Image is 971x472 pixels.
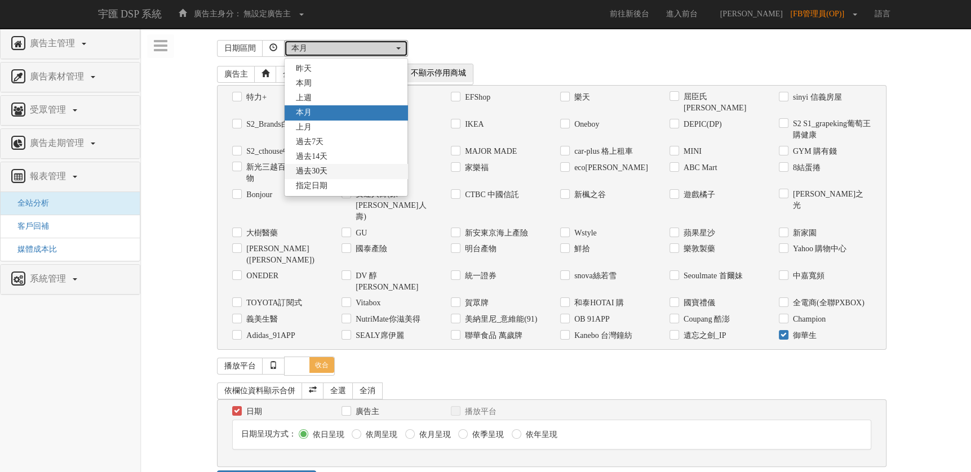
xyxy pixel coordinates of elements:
[681,146,702,157] label: MINI
[296,107,312,118] span: 本月
[291,43,394,54] div: 本月
[27,171,72,181] span: 報表管理
[243,406,262,417] label: 日期
[353,243,387,255] label: 國泰產險
[462,119,484,130] label: IKEA
[462,243,496,255] label: 明台產物
[9,35,131,53] a: 廣告主管理
[790,314,826,325] label: Champion
[462,228,528,239] label: 新安東京海上產險
[9,101,131,119] a: 受眾管理
[353,297,380,309] label: Vitabox
[243,146,314,157] label: S2_cthouse中信房屋
[462,314,537,325] label: 美納里尼_意維能(91)
[681,297,715,309] label: 國寶禮儀
[416,429,451,440] label: 依月呈現
[363,429,397,440] label: 依周呈現
[790,243,846,255] label: Yahoo 購物中心
[353,406,379,417] label: 廣告主
[571,119,599,130] label: Oneboy
[243,243,325,266] label: [PERSON_NAME]([PERSON_NAME])
[296,151,327,162] span: 過去14天
[9,199,49,207] a: 全站分析
[462,330,522,341] label: 聯華食品 萬歲牌
[790,10,850,18] span: [FB管理員(OP)]
[243,297,302,309] label: TOYOTA訂閱式
[571,189,606,201] label: 新楓之谷
[462,146,517,157] label: MAJOR MADE
[462,92,490,103] label: EFShop
[323,382,353,399] a: 全選
[9,270,131,288] a: 系統管理
[404,64,473,82] span: 不顯示停用商城
[284,40,408,57] button: 本月
[790,330,817,341] label: 御華生
[27,274,72,283] span: 系統管理
[353,330,404,341] label: SEALY席伊麗
[462,162,489,173] label: 家樂福
[571,270,617,282] label: snova絲若雪
[571,243,590,255] label: 鮮拾
[309,357,334,373] span: 收合
[681,243,715,255] label: 樂敦製藥
[243,228,278,239] label: 大樹醫藥
[27,105,72,114] span: 受眾管理
[353,314,420,325] label: NutriMate你滋美得
[715,10,788,18] span: [PERSON_NAME]
[276,66,306,83] a: 全選
[296,78,312,89] span: 本周
[571,297,624,309] label: 和泰HOTAI 購
[9,68,131,86] a: 廣告素材管理
[296,92,312,104] span: 上週
[243,92,267,103] label: 特力+
[243,189,272,201] label: Bonjour
[790,92,842,103] label: sinyi 信義房屋
[194,10,241,18] span: 廣告主身分：
[790,162,821,173] label: 8結蛋捲
[241,430,296,438] span: 日期呈現方式：
[243,330,295,341] label: Adidas_91APP
[353,228,367,239] label: GU
[681,270,743,282] label: Seoulmate 首爾妹
[681,91,762,114] label: 屈臣氏[PERSON_NAME]
[27,72,90,81] span: 廣告素材管理
[571,330,632,341] label: Kanebo 台灣鐘紡
[243,270,278,282] label: ONEDER
[310,429,344,440] label: 依日呈現
[571,228,597,239] label: Wstyle
[296,180,327,192] span: 指定日期
[296,122,312,133] span: 上月
[571,92,590,103] label: 樂天
[243,314,278,325] label: 義美生醫
[462,189,519,201] label: CTBC 中國信託
[296,166,327,177] span: 過去30天
[681,228,715,239] label: 蘋果星沙
[790,228,817,239] label: 新家園
[462,297,489,309] label: 賀眾牌
[571,162,648,173] label: eco[PERSON_NAME]
[296,136,323,148] span: 過去7天
[790,146,837,157] label: GYM 購有錢
[27,138,90,148] span: 廣告走期管理
[790,118,871,141] label: S2 S1_grapeking葡萄王購健康
[790,297,864,309] label: 全電商(全聯PXBOX)
[9,135,131,153] a: 廣告走期管理
[571,314,610,325] label: OB 91APP
[469,429,504,440] label: 依季呈現
[523,429,557,440] label: 依年呈現
[681,330,726,341] label: 遺忘之劍_IP
[243,10,291,18] span: 無設定廣告主
[681,119,722,130] label: DEPIC(DP)
[353,189,434,222] label: 安達人壽(原[PERSON_NAME]人壽)
[790,270,824,282] label: 中嘉寬頻
[462,270,496,282] label: 統一證券
[9,222,49,230] a: 客戶回補
[681,189,715,201] label: 遊戲橘子
[681,162,717,173] label: ABC Mart
[27,38,81,48] span: 廣告主管理
[790,189,871,211] label: [PERSON_NAME]之光
[571,146,633,157] label: car-plus 格上租車
[243,162,325,184] label: 新光三越百貨線上購物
